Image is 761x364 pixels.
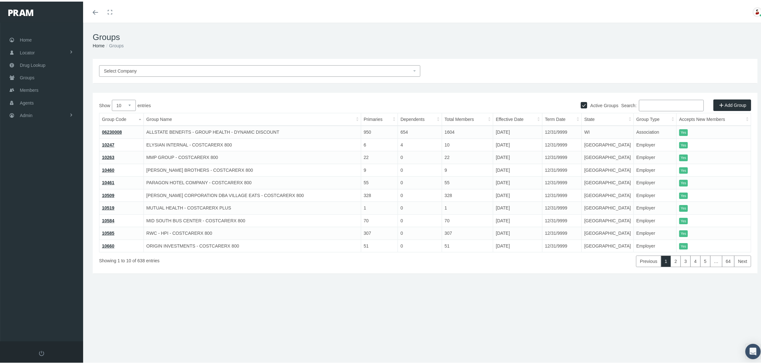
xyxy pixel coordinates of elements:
[442,200,493,213] td: 1
[679,216,688,223] itemstyle: Yes
[144,213,361,226] td: MID SOUTH BUS CENTER - COSTCARERX 800
[633,213,676,226] td: Employer
[102,229,114,234] a: 10585
[633,150,676,162] td: Employer
[93,42,105,47] a: Home
[442,137,493,150] td: 10
[361,124,398,137] td: 950
[661,254,671,265] a: 1
[442,150,493,162] td: 22
[679,166,688,172] itemstyle: Yes
[542,213,581,226] td: 12/31/9999
[713,98,751,109] a: Add Group
[493,226,542,238] td: [DATE]
[722,254,735,265] a: 64
[20,32,32,44] span: Home
[20,95,34,107] span: Agents
[102,141,114,146] a: 10247
[442,187,493,200] td: 328
[398,150,442,162] td: 0
[679,203,688,210] itemstyle: Yes
[93,31,757,41] h1: Groups
[144,187,361,200] td: [PERSON_NAME] CORPORATION DBA VILLAGE EATS - COSTCARERX 800
[112,98,136,109] select: Showentries
[493,137,542,150] td: [DATE]
[398,238,442,251] td: 0
[582,150,634,162] td: [GEOGRAPHIC_DATA]
[102,204,114,209] a: 10519
[398,112,442,124] th: Dependents: activate to sort column ascending
[442,226,493,238] td: 307
[20,45,35,57] span: Locator
[361,112,398,124] th: Primaries: activate to sort column ascending
[361,187,398,200] td: 328
[734,254,751,265] a: Next
[582,137,634,150] td: [GEOGRAPHIC_DATA]
[442,175,493,188] td: 55
[679,241,688,248] itemstyle: Yes
[542,238,581,251] td: 12/31/9999
[20,83,38,95] span: Members
[710,254,722,265] a: …
[8,8,33,14] img: PRAM_20_x_78.png
[679,178,688,185] itemstyle: Yes
[621,98,704,110] label: Search:
[99,112,144,124] th: Group Code: activate to sort column descending
[582,162,634,175] td: [GEOGRAPHIC_DATA]
[144,226,361,238] td: RWC - HPI - COSTCARERX 800
[493,124,542,137] td: [DATE]
[144,124,361,137] td: ALLSTATE BENEFITS - GROUP HEALTH - DYNAMIC DISCOUNT
[144,238,361,251] td: ORIGIN INVESTMENTS - COSTCARERX 800
[493,238,542,251] td: [DATE]
[361,238,398,251] td: 51
[102,128,122,133] a: 06230008
[493,150,542,162] td: [DATE]
[102,191,114,196] a: 10509
[633,226,676,238] td: Employer
[690,254,701,265] a: 4
[700,254,711,265] a: 5
[361,226,398,238] td: 307
[361,137,398,150] td: 6
[582,226,634,238] td: [GEOGRAPHIC_DATA]
[398,162,442,175] td: 0
[104,67,137,72] span: Select Company
[398,175,442,188] td: 0
[633,238,676,251] td: Employer
[680,254,691,265] a: 3
[493,200,542,213] td: [DATE]
[102,217,114,222] a: 10584
[636,254,661,265] a: Previous
[102,153,114,158] a: 10263
[442,124,493,137] td: 1604
[582,238,634,251] td: [GEOGRAPHIC_DATA]
[398,213,442,226] td: 0
[582,213,634,226] td: [GEOGRAPHIC_DATA]
[102,242,114,247] a: 10660
[99,98,425,109] label: Show entries
[398,124,442,137] td: 654
[442,238,493,251] td: 51
[542,187,581,200] td: 12/31/9999
[633,175,676,188] td: Employer
[542,112,581,124] th: Term Date: activate to sort column ascending
[493,112,542,124] th: Effective Date: activate to sort column ascending
[398,137,442,150] td: 4
[633,124,676,137] td: Association
[582,112,634,124] th: State: activate to sort column ascending
[144,112,361,124] th: Group Name: activate to sort column ascending
[398,200,442,213] td: 0
[361,200,398,213] td: 1
[633,200,676,213] td: Employer
[639,98,704,110] input: Search:
[679,191,688,198] itemstyle: Yes
[398,187,442,200] td: 0
[144,175,361,188] td: PARAGON HOTEL COMPANY - COSTCARERX 800
[398,226,442,238] td: 0
[493,162,542,175] td: [DATE]
[542,200,581,213] td: 12/31/9999
[20,108,33,120] span: Admin
[361,150,398,162] td: 22
[542,137,581,150] td: 12/31/9999
[679,140,688,147] itemstyle: Yes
